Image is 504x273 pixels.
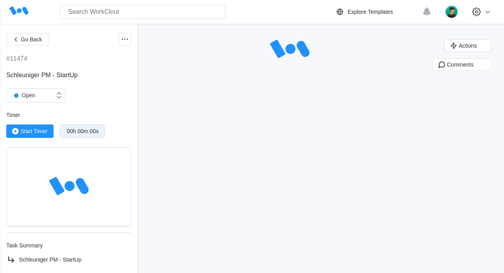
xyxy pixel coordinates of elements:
button: Go Back [6,33,49,46]
a: Schleuniger PM - StartUp [6,255,131,264]
img: user.png [445,5,458,19]
span: Schleuniger PM - StartUp [6,72,78,78]
span: Comments [447,62,474,67]
div: #11474 [6,55,27,62]
button: Comments [432,58,491,71]
button: Start Timer [6,124,54,138]
div: Task Summary [6,242,131,249]
button: Actions [444,39,491,52]
a: Explore Templates [335,7,418,17]
div: Explore Templates [348,9,393,15]
div: Open [11,90,35,101]
div: 00h 00m 00s [67,128,98,134]
input: Search WorkClout [60,5,225,19]
span: Actions [459,43,477,48]
div: Timer [6,112,131,118]
span: Go Back [21,37,42,42]
span: Start Timer [20,128,47,134]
